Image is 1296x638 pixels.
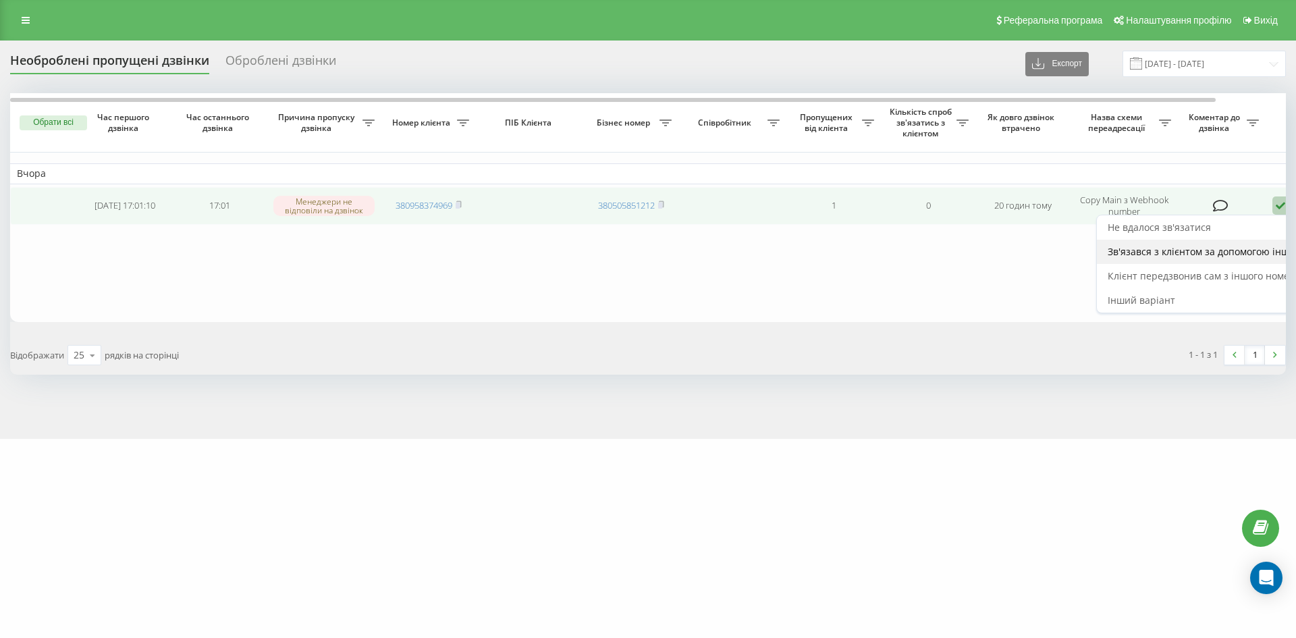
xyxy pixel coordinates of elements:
[1077,112,1159,133] span: Назва схеми переадресації
[1250,562,1282,594] div: Open Intercom Messenger
[487,117,572,128] span: ПІБ Клієнта
[396,199,452,211] a: 380958374969
[1185,112,1247,133] span: Коментар до дзвінка
[10,53,209,74] div: Необроблені пропущені дзвінки
[1108,221,1211,234] span: Не вдалося зв'язатися
[1108,294,1175,307] span: Інший варіант
[388,117,457,128] span: Номер клієнта
[1189,348,1218,361] div: 1 - 1 з 1
[1070,187,1178,225] td: Copy Main з Webhook number
[1025,52,1089,76] button: Експорт
[888,107,956,138] span: Кількість спроб зв'язатись з клієнтом
[685,117,767,128] span: Співробітник
[975,187,1070,225] td: 20 годин тому
[986,112,1059,133] span: Як довго дзвінок втрачено
[225,53,336,74] div: Оброблені дзвінки
[1254,15,1278,26] span: Вихід
[1126,15,1231,26] span: Налаштування профілю
[786,187,881,225] td: 1
[591,117,659,128] span: Бізнес номер
[881,187,975,225] td: 0
[598,199,655,211] a: 380505851212
[183,112,256,133] span: Час останнього дзвінка
[10,349,64,361] span: Відображати
[172,187,267,225] td: 17:01
[793,112,862,133] span: Пропущених від клієнта
[273,112,362,133] span: Причина пропуску дзвінка
[78,187,172,225] td: [DATE] 17:01:10
[74,348,84,362] div: 25
[1245,346,1265,365] a: 1
[273,196,375,216] div: Менеджери не відповіли на дзвінок
[20,115,87,130] button: Обрати всі
[105,349,179,361] span: рядків на сторінці
[88,112,161,133] span: Час першого дзвінка
[1004,15,1103,26] span: Реферальна програма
